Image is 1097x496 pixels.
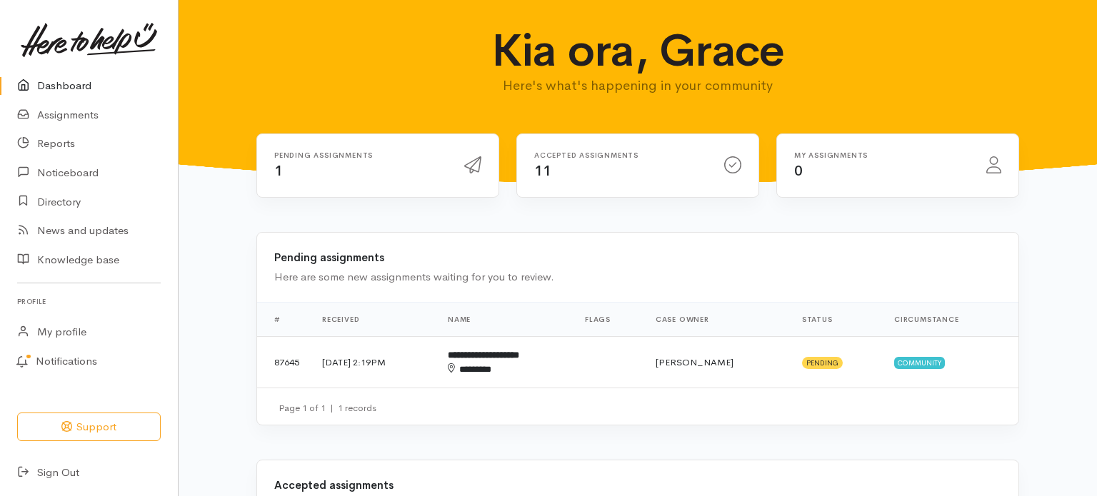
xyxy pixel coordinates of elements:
[883,303,1018,337] th: Circumstance
[274,162,283,180] span: 1
[311,337,436,388] td: [DATE] 2:19PM
[534,162,551,180] span: 11
[274,269,1001,285] div: Here are some new assignments waiting for you to review.
[791,303,883,337] th: Status
[573,303,644,337] th: Flags
[644,337,791,388] td: [PERSON_NAME]
[279,402,376,414] small: Page 1 of 1 1 records
[330,402,334,414] span: |
[794,151,969,159] h6: My assignments
[17,413,161,442] button: Support
[274,151,447,159] h6: Pending assignments
[426,76,851,96] p: Here's what's happening in your community
[644,303,791,337] th: Case Owner
[274,478,394,492] b: Accepted assignments
[436,303,573,337] th: Name
[802,357,843,368] span: Pending
[257,303,311,337] th: #
[426,26,851,76] h1: Kia ora, Grace
[794,162,803,180] span: 0
[894,357,945,368] span: Community
[274,250,384,264] b: Pending assignments
[17,292,161,311] h6: Profile
[257,337,311,388] td: 87645
[311,303,436,337] th: Received
[534,151,707,159] h6: Accepted assignments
